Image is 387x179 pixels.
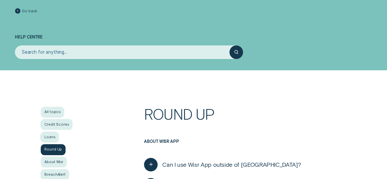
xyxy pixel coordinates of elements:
h1: Help Centre [15,15,372,45]
span: Can I use Wisr App outside of [GEOGRAPHIC_DATA]? [162,161,301,168]
a: All topics [41,107,64,118]
button: Can I use Wisr App outside of [GEOGRAPHIC_DATA]? [144,158,301,171]
button: Submit your search query. [229,45,243,59]
h3: About Wisr App [144,139,346,154]
a: Loans [41,132,59,143]
a: Credit Scores [41,119,72,130]
a: Round Up [41,144,66,155]
a: About Wisr [41,156,67,167]
a: Go back [15,8,37,14]
input: Search for anything... [15,45,229,59]
h1: Round Up [144,107,346,140]
span: Go back [22,9,37,14]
